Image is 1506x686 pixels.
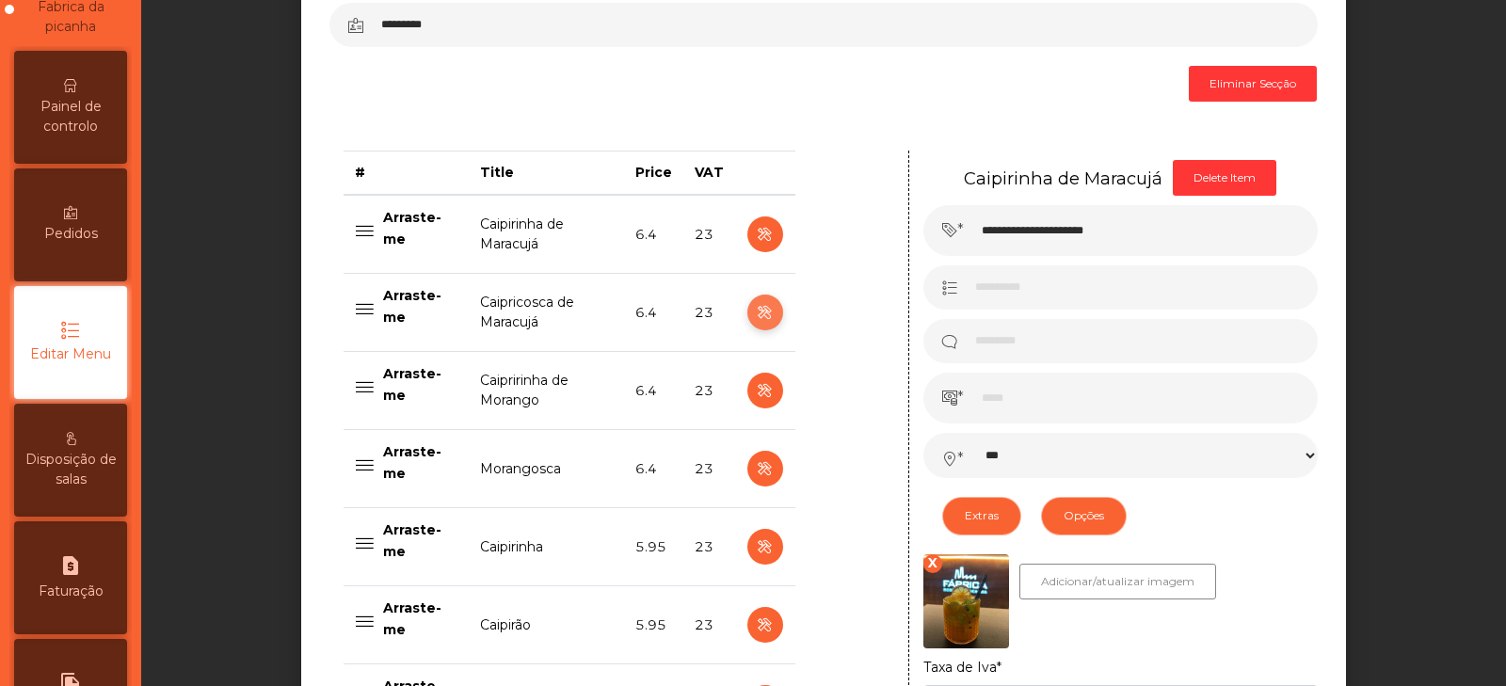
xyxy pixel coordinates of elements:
[683,430,735,508] td: 23
[344,152,469,196] th: #
[1173,160,1276,196] button: Delete Item
[624,152,683,196] th: Price
[383,598,457,640] p: Arraste-me
[683,274,735,352] td: 23
[39,582,104,601] span: Faturação
[683,586,735,664] td: 23
[942,497,1021,534] button: Extras
[383,363,457,406] p: Arraste-me
[1041,497,1127,534] button: Opções
[469,508,624,586] td: Caipirinha
[30,344,111,364] span: Editar Menu
[469,274,624,352] td: Caipricosca de Maracujá
[469,430,624,508] td: Morangosca
[469,586,624,664] td: Caipirão
[683,152,735,196] th: VAT
[624,508,683,586] td: 5.95
[683,352,735,430] td: 23
[469,352,624,430] td: Caipririnha de Morango
[624,586,683,664] td: 5.95
[1019,564,1216,599] button: Adicionar/atualizar imagem
[19,97,122,136] span: Painel de controlo
[923,658,1001,678] label: Taxa de Iva*
[469,152,624,196] th: Title
[59,554,82,577] i: request_page
[624,352,683,430] td: 6.4
[1189,66,1317,102] button: Eliminar Secção
[624,430,683,508] td: 6.4
[469,195,624,274] td: Caipirinha de Maracujá
[383,207,457,249] p: Arraste-me
[624,274,683,352] td: 6.4
[624,195,683,274] td: 6.4
[383,519,457,562] p: Arraste-me
[19,450,122,489] span: Disposição de salas
[683,508,735,586] td: 23
[383,285,457,327] p: Arraste-me
[44,224,98,244] span: Pedidos
[964,167,1162,190] h5: Caipirinha de Maracujá
[383,441,457,484] p: Arraste-me
[923,554,942,573] div: X
[683,195,735,274] td: 23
